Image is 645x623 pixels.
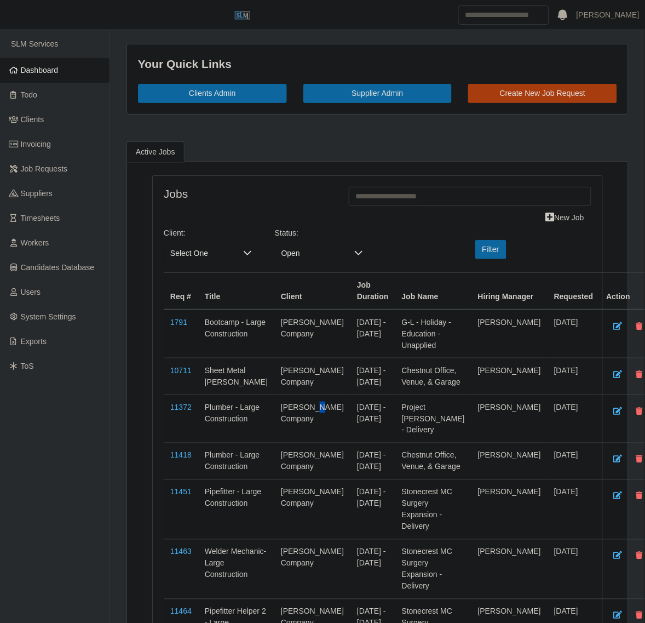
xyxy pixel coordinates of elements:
[21,288,41,296] span: Users
[170,366,192,375] a: 10711
[395,310,471,358] td: G-L - Holiday - Education - Unapplied
[303,84,452,103] a: Supplier Admin
[350,272,395,310] th: Job Duration
[21,140,51,148] span: Invoicing
[21,312,76,321] span: System Settings
[577,9,640,21] a: [PERSON_NAME]
[170,607,192,616] a: 11464
[170,488,192,496] a: 11451
[164,272,198,310] th: Req #
[170,318,187,327] a: 1791
[198,395,274,443] td: Plumber - Large Construction
[234,7,251,24] img: SLM Logo
[471,443,548,479] td: [PERSON_NAME]
[198,272,274,310] th: Title
[548,395,600,443] td: [DATE]
[274,310,350,358] td: [PERSON_NAME] Company
[274,395,350,443] td: [PERSON_NAME] Company
[548,443,600,479] td: [DATE]
[274,358,350,395] td: [PERSON_NAME] Company
[471,539,548,599] td: [PERSON_NAME]
[274,443,350,479] td: [PERSON_NAME] Company
[21,337,47,346] span: Exports
[539,208,591,227] a: New Job
[170,451,192,460] a: 11418
[395,539,471,599] td: Stonecrest MC Surgery Expansion - Delivery
[548,310,600,358] td: [DATE]
[198,358,274,395] td: Sheet Metal [PERSON_NAME]
[138,55,617,73] div: Your Quick Links
[395,395,471,443] td: Project [PERSON_NAME] - Delivery
[164,243,237,264] span: Select One
[471,310,548,358] td: [PERSON_NAME]
[21,90,37,99] span: Todo
[350,443,395,479] td: [DATE] - [DATE]
[198,539,274,599] td: Welder Mechanic-Large Construction
[11,39,58,48] span: SLM Services
[548,358,600,395] td: [DATE]
[198,479,274,539] td: Pipefitter - Large Construction
[458,5,549,25] input: Search
[471,395,548,443] td: [PERSON_NAME]
[395,272,471,310] th: Job Name
[468,84,617,103] a: Create New Job Request
[138,84,287,103] a: Clients Admin
[548,272,600,310] th: Requested
[21,189,53,198] span: Suppliers
[395,479,471,539] td: Stonecrest MC Surgery Expansion - Delivery
[350,310,395,358] td: [DATE] - [DATE]
[350,395,395,443] td: [DATE] - [DATE]
[198,443,274,479] td: Plumber - Large Construction
[275,227,299,239] label: Status:
[126,141,185,163] a: Active Jobs
[275,243,348,264] span: Open
[21,362,34,370] span: ToS
[471,479,548,539] td: [PERSON_NAME]
[350,479,395,539] td: [DATE] - [DATE]
[274,272,350,310] th: Client
[350,539,395,599] td: [DATE] - [DATE]
[21,164,68,173] span: Job Requests
[350,358,395,395] td: [DATE] - [DATE]
[198,310,274,358] td: Bootcamp - Large Construction
[471,272,548,310] th: Hiring Manager
[21,214,60,222] span: Timesheets
[395,358,471,395] td: Chestnut Office, Venue, & Garage
[21,115,44,124] span: Clients
[274,479,350,539] td: [PERSON_NAME] Company
[548,539,600,599] td: [DATE]
[164,227,186,239] label: Client:
[475,240,506,259] button: Filter
[21,66,59,75] span: Dashboard
[21,263,95,272] span: Candidates Database
[274,539,350,599] td: [PERSON_NAME] Company
[395,443,471,479] td: Chestnut Office, Venue, & Garage
[471,358,548,395] td: [PERSON_NAME]
[164,187,332,201] h4: Jobs
[170,403,192,411] a: 11372
[21,238,49,247] span: Workers
[170,547,192,556] a: 11463
[548,479,600,539] td: [DATE]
